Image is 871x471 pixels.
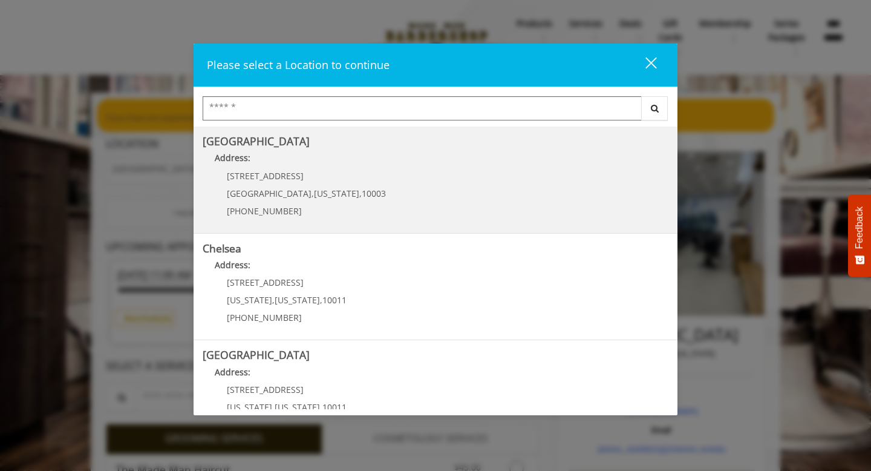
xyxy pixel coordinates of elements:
[227,277,304,288] span: [STREET_ADDRESS]
[203,96,668,127] div: Center Select
[314,188,359,199] span: [US_STATE]
[648,104,662,113] i: Search button
[312,188,314,199] span: ,
[227,205,302,217] span: [PHONE_NUMBER]
[227,170,304,182] span: [STREET_ADDRESS]
[623,53,664,77] button: close dialog
[215,366,250,378] b: Address:
[207,58,390,72] span: Please select a Location to continue
[227,188,312,199] span: [GEOGRAPHIC_DATA]
[215,152,250,163] b: Address:
[320,401,322,413] span: ,
[272,294,275,306] span: ,
[275,294,320,306] span: [US_STATE]
[854,206,865,249] span: Feedback
[227,294,272,306] span: [US_STATE]
[227,312,302,323] span: [PHONE_NUMBER]
[203,134,310,148] b: [GEOGRAPHIC_DATA]
[203,347,310,362] b: [GEOGRAPHIC_DATA]
[359,188,362,199] span: ,
[227,384,304,395] span: [STREET_ADDRESS]
[362,188,386,199] span: 10003
[275,401,320,413] span: [US_STATE]
[203,96,642,120] input: Search Center
[631,56,656,74] div: close dialog
[215,259,250,271] b: Address:
[227,401,272,413] span: [US_STATE]
[320,294,322,306] span: ,
[322,401,347,413] span: 10011
[322,294,347,306] span: 10011
[203,241,241,255] b: Chelsea
[848,194,871,277] button: Feedback - Show survey
[272,401,275,413] span: ,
